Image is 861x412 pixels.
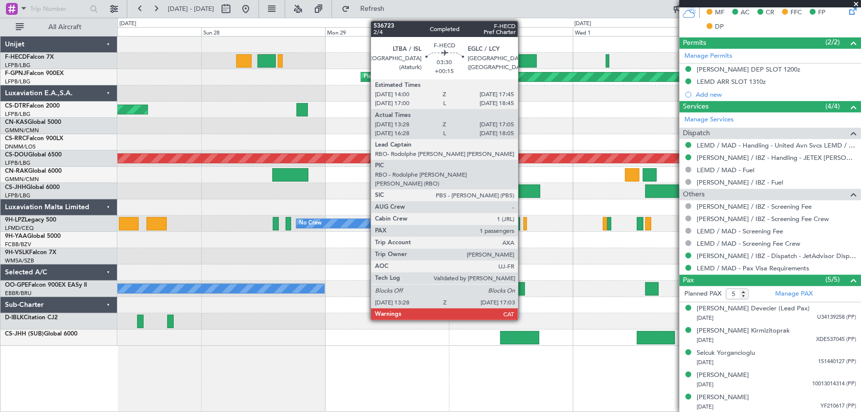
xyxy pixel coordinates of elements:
[817,313,856,322] span: U34139258 (PP)
[741,8,749,18] span: AC
[697,371,749,380] div: [PERSON_NAME]
[26,24,104,31] span: All Aircraft
[683,101,709,112] span: Services
[697,153,856,162] a: [PERSON_NAME] / IBZ - Handling - JETEX [PERSON_NAME]
[5,315,24,321] span: D-IBLK
[825,101,840,112] span: (4/4)
[697,359,713,366] span: [DATE]
[5,250,29,256] span: 9H-VSLK
[5,282,28,288] span: OO-GPE
[5,217,56,223] a: 9H-LPZLegacy 500
[5,54,54,60] a: F-HECDFalcon 7X
[325,27,449,36] div: Mon 29
[5,136,26,142] span: CS-RRC
[697,381,713,388] span: [DATE]
[5,233,61,239] a: 9H-YAAGlobal 5000
[697,252,856,260] a: [PERSON_NAME] / IBZ - Dispatch - JetAdvisor Dispatch 9H
[11,19,107,35] button: All Aircraft
[697,326,790,336] div: [PERSON_NAME] Kirmizitoprak
[337,1,396,17] button: Refresh
[697,239,800,248] a: LEMD / MAD - Screening Fee Crew
[5,103,26,109] span: CS-DTR
[684,51,732,61] a: Manage Permits
[697,227,783,235] a: LEMD / MAD - Screening Fee
[715,8,724,18] span: MF
[684,289,721,299] label: Planned PAX
[5,315,58,321] a: D-IBLKCitation CJ2
[5,331,77,337] a: CS-JHH (SUB)Global 6000
[812,380,856,388] span: 10013014314 (PP)
[5,127,39,134] a: GMMN/CMN
[5,290,32,297] a: EBBR/BRU
[5,185,26,190] span: CS-JHH
[5,78,31,85] a: LFPB/LBG
[697,393,749,403] div: [PERSON_NAME]
[825,274,840,285] span: (5/5)
[697,178,783,187] a: [PERSON_NAME] / IBZ - Fuel
[5,62,31,69] a: LFPB/LBG
[5,152,28,158] span: CS-DOU
[574,20,591,28] div: [DATE]
[818,358,856,366] span: 151440127 (PP)
[119,20,136,28] div: [DATE]
[5,168,62,174] a: CN-RAKGlobal 6000
[5,119,28,125] span: CN-KAS
[168,4,214,13] span: [DATE] - [DATE]
[696,90,856,99] div: Add new
[697,65,800,74] div: [PERSON_NAME] DEP SLOT 1200z
[697,166,754,174] a: LEMD / MAD - Fuel
[5,241,31,248] a: FCBB/BZV
[5,192,31,199] a: LFPB/LBG
[697,403,713,411] span: [DATE]
[5,225,34,232] a: LFMD/CEQ
[5,176,39,183] a: GMMN/CMN
[818,8,825,18] span: FP
[697,264,809,272] a: LEMD / MAD - Pax Visa Requirements
[364,70,519,84] div: Planned Maint [GEOGRAPHIC_DATA] ([GEOGRAPHIC_DATA])
[573,27,697,36] div: Wed 1
[5,71,64,76] a: F-GPNJFalcon 900EX
[683,37,706,49] span: Permits
[697,304,810,314] div: [PERSON_NAME] Devecier (Lead Pax)
[5,111,31,118] a: LFPB/LBG
[821,402,856,411] span: YF210617 (PP)
[697,202,812,211] a: [PERSON_NAME] / IBZ - Screening Fee
[766,8,774,18] span: CR
[683,189,705,200] span: Others
[697,348,755,358] div: Selcuk Yorgancioglu
[5,168,28,174] span: CN-RAK
[697,314,713,322] span: [DATE]
[816,336,856,344] span: XDE537045 (PP)
[683,275,694,286] span: Pax
[299,216,322,231] div: No Crew
[5,250,56,256] a: 9H-VSLKFalcon 7X
[5,54,27,60] span: F-HECD
[715,22,724,32] span: DP
[697,141,856,150] a: LEMD / MAD - Handling - United Avn Svcs LEMD / MAD
[352,5,393,12] span: Refresh
[5,331,44,337] span: CS-JHH (SUB)
[697,215,829,223] a: [PERSON_NAME] / IBZ - Screening Fee Crew
[5,185,60,190] a: CS-JHHGlobal 6000
[790,8,802,18] span: FFC
[77,27,201,36] div: Sat 27
[684,115,734,125] a: Manage Services
[5,152,62,158] a: CS-DOUGlobal 6500
[5,143,36,150] a: DNMM/LOS
[5,71,26,76] span: F-GPNJ
[825,37,840,47] span: (2/2)
[683,128,710,139] span: Dispatch
[5,103,60,109] a: CS-DTRFalcon 2000
[697,77,766,86] div: LEMD ARR SLOT 1310z
[5,217,25,223] span: 9H-LPZ
[5,257,34,264] a: WMSA/SZB
[775,289,813,299] a: Manage PAX
[5,159,31,167] a: LFPB/LBG
[5,233,27,239] span: 9H-YAA
[5,136,63,142] a: CS-RRCFalcon 900LX
[5,119,61,125] a: CN-KASGlobal 5000
[449,27,573,36] div: Tue 30
[30,1,87,16] input: Trip Number
[697,337,713,344] span: [DATE]
[5,282,87,288] a: OO-GPEFalcon 900EX EASy II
